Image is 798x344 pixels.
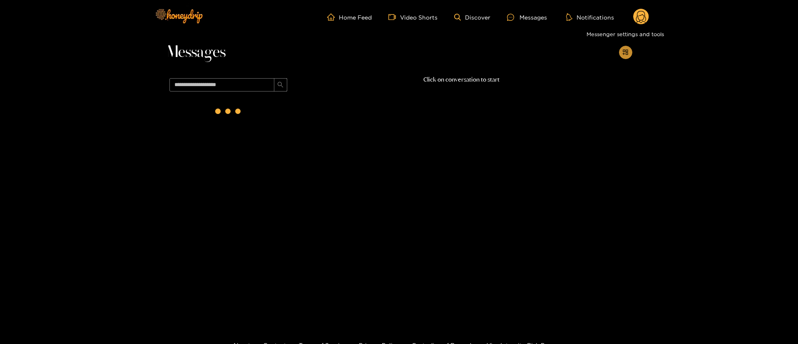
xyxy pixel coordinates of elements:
[507,12,547,22] div: Messages
[454,14,490,21] a: Discover
[619,46,632,59] button: appstore-add
[388,13,438,21] a: Video Shorts
[166,42,226,62] span: Messages
[327,13,372,21] a: Home Feed
[274,78,287,92] button: search
[277,82,283,89] span: search
[564,13,617,21] button: Notifications
[327,13,339,21] span: home
[388,13,400,21] span: video-camera
[291,75,632,84] p: Click on conversation to start
[622,49,629,56] span: appstore-add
